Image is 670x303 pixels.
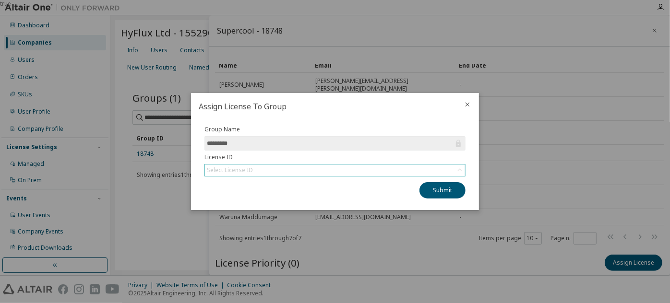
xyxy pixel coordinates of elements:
[204,153,466,161] label: License ID
[207,166,253,174] div: Select License ID
[205,164,465,176] div: Select License ID
[191,93,456,120] h2: Assign License To Group
[464,101,471,108] button: close
[419,182,466,198] button: Submit
[204,126,466,133] label: Group Name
